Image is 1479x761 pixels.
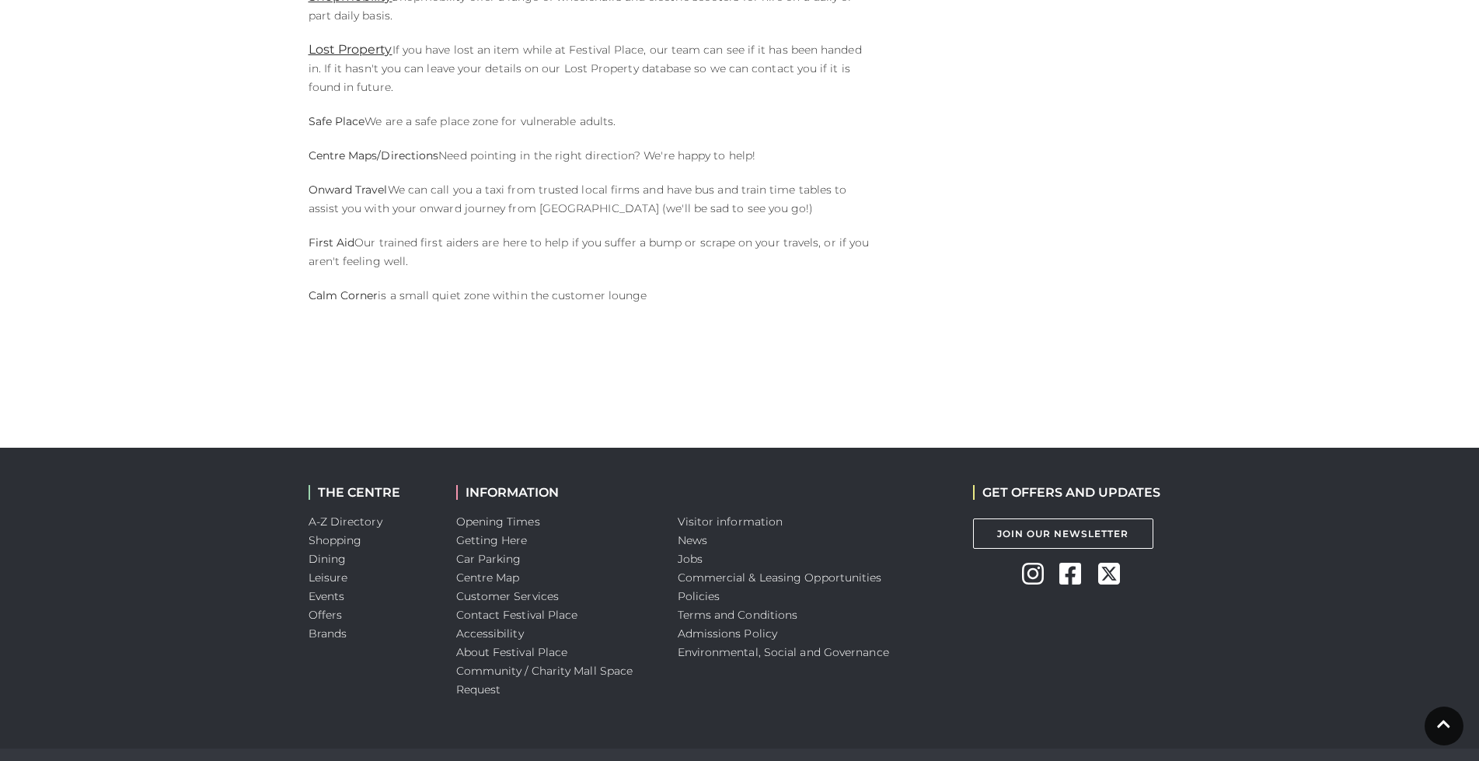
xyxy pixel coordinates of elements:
[309,589,345,603] a: Events
[309,112,876,131] p: We are a safe place zone for vulnerable adults.
[309,148,439,162] strong: Centre Maps/Directions
[456,485,654,500] h2: INFORMATION
[456,515,540,529] a: Opening Times
[309,146,876,165] p: Need pointing in the right direction? We're happy to help!
[678,552,703,566] a: Jobs
[678,589,720,603] a: Policies
[309,485,433,500] h2: THE CENTRE
[456,589,560,603] a: Customer Services
[678,608,798,622] a: Terms and Conditions
[309,114,365,128] strong: Safe Place
[309,286,876,305] p: is a small quiet zone within the customer lounge
[309,552,347,566] a: Dining
[678,533,707,547] a: News
[309,180,876,218] p: We can call you a taxi from trusted local firms and have bus and train time tables to assist you ...
[678,571,882,585] a: Commercial & Leasing Opportunities
[678,515,783,529] a: Visitor information
[973,518,1153,549] a: Join Our Newsletter
[309,236,355,250] strong: First Aid
[456,533,528,547] a: Getting Here
[456,552,521,566] a: Car Parking
[456,627,524,641] a: Accessibility
[309,40,876,96] p: If you have lost an item while at Festival Place, our team can see if it has been handed in. If i...
[456,645,568,659] a: About Festival Place
[309,571,348,585] a: Leisure
[309,233,876,271] p: Our trained first aiders are here to help if you suffer a bump or scrape on your travels, or if y...
[456,571,520,585] a: Centre Map
[973,485,1160,500] h2: GET OFFERS AND UPDATES
[309,627,347,641] a: Brands
[456,608,578,622] a: Contact Festival Place
[456,664,633,696] a: Community / Charity Mall Space Request
[678,645,889,659] a: Environmental, Social and Governance
[678,627,778,641] a: Admissions Policy
[309,42,392,57] a: Lost Property
[309,183,388,197] strong: Onward Travel
[309,533,362,547] a: Shopping
[309,608,343,622] a: Offers
[309,288,378,302] b: Calm Corner
[309,515,382,529] a: A-Z Directory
